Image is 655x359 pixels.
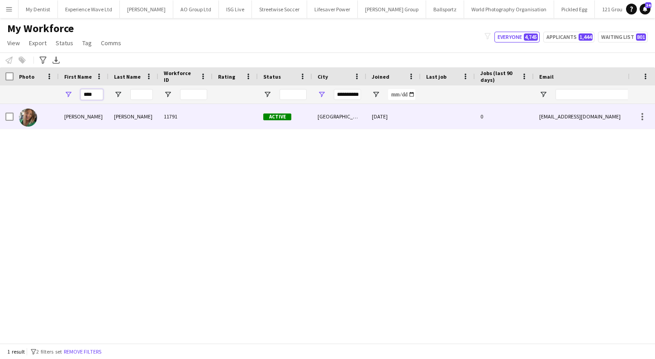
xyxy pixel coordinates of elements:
[7,22,74,35] span: My Workforce
[120,0,173,18] button: [PERSON_NAME]
[173,0,219,18] button: AO Group Ltd
[219,0,252,18] button: ISG Live
[426,0,464,18] button: Ballsportz
[29,39,47,47] span: Export
[554,0,595,18] button: Pickled Egg
[79,37,95,49] a: Tag
[114,73,141,80] span: Last Name
[36,348,62,355] span: 2 filters set
[97,37,125,49] a: Comms
[81,89,103,100] input: First Name Filter Input
[64,73,92,80] span: First Name
[38,55,48,66] app-action-btn: Advanced filters
[164,70,196,83] span: Workforce ID
[307,0,358,18] button: Lifesaver Power
[372,90,380,99] button: Open Filter Menu
[19,0,58,18] button: My Dentist
[263,113,291,120] span: Active
[480,70,517,83] span: Jobs (last 90 days)
[640,4,650,14] a: 34
[252,0,307,18] button: Streetwise Soccer
[318,90,326,99] button: Open Filter Menu
[109,104,158,129] div: [PERSON_NAME]
[114,90,122,99] button: Open Filter Menu
[164,90,172,99] button: Open Filter Menu
[101,39,121,47] span: Comms
[158,104,213,129] div: 11791
[475,104,534,129] div: 0
[59,104,109,129] div: [PERSON_NAME]
[130,89,153,100] input: Last Name Filter Input
[263,73,281,80] span: Status
[218,73,235,80] span: Rating
[579,33,593,41] span: 1,444
[598,32,648,43] button: Waiting list801
[51,55,62,66] app-action-btn: Export XLSX
[539,73,554,80] span: Email
[494,32,540,43] button: Everyone4,745
[52,37,77,49] a: Status
[4,37,24,49] a: View
[312,104,366,129] div: [GEOGRAPHIC_DATA]
[334,89,361,100] input: City Filter Input
[426,73,446,80] span: Last job
[280,89,307,100] input: Status Filter Input
[595,0,633,18] button: 121 Group
[19,109,37,127] img: Sara Cowan
[524,33,538,41] span: 4,745
[64,90,72,99] button: Open Filter Menu
[19,73,34,80] span: Photo
[636,33,646,41] span: 801
[645,2,651,8] span: 34
[543,32,594,43] button: Applicants1,444
[358,0,426,18] button: [PERSON_NAME] Group
[56,39,73,47] span: Status
[464,0,554,18] button: World Photography Organisation
[318,73,328,80] span: City
[58,0,120,18] button: Experience Wave Ltd
[62,347,103,357] button: Remove filters
[366,104,421,129] div: [DATE]
[180,89,207,100] input: Workforce ID Filter Input
[372,73,389,80] span: Joined
[388,89,415,100] input: Joined Filter Input
[82,39,92,47] span: Tag
[539,90,547,99] button: Open Filter Menu
[7,39,20,47] span: View
[25,37,50,49] a: Export
[263,90,271,99] button: Open Filter Menu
